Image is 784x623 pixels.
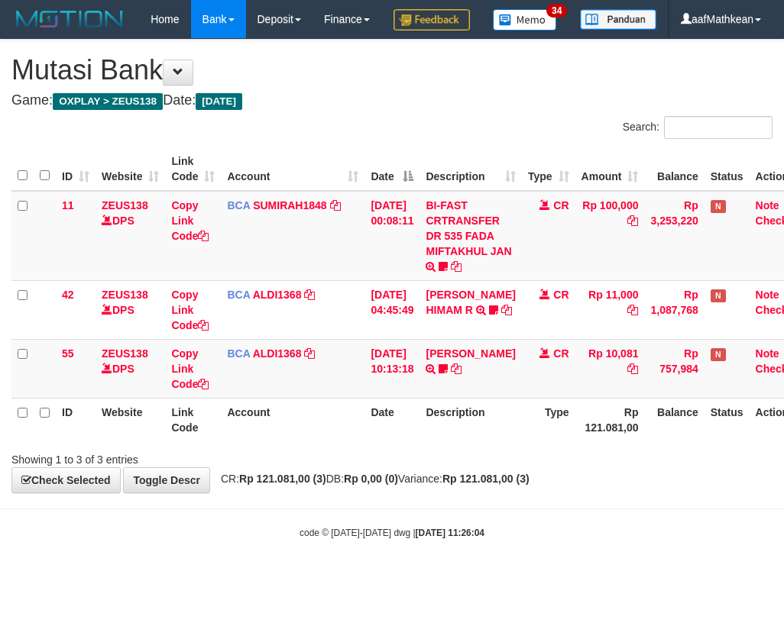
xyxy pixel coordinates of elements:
[644,147,704,191] th: Balance
[364,339,420,398] td: [DATE] 10:13:18
[664,116,773,139] input: Search:
[711,348,726,361] span: Has Note
[644,280,704,339] td: Rp 1,087,768
[394,9,470,31] img: Feedback.jpg
[344,473,398,485] strong: Rp 0,00 (0)
[426,347,515,360] a: [PERSON_NAME]
[575,147,645,191] th: Amount: activate to sort column ascending
[627,363,638,375] a: Copy Rp 10,081 to clipboard
[304,289,315,301] a: Copy ALDI1368 to clipboard
[644,339,704,398] td: Rp 757,984
[420,398,521,441] th: Description
[96,280,165,339] td: DPS
[575,339,645,398] td: Rp 10,081
[522,398,575,441] th: Type
[62,289,74,301] span: 42
[171,199,209,242] a: Copy Link Code
[575,280,645,339] td: Rp 11,000
[420,191,521,281] td: BI-FAST CRTRANSFER DR 535 FADA MIFTAKHUL JAN
[575,191,645,281] td: Rp 100,000
[442,473,530,485] strong: Rp 121.081,00 (3)
[330,199,341,211] a: Copy SUMIRAH1848 to clipboard
[756,347,779,360] a: Note
[623,116,773,139] label: Search:
[575,398,645,441] th: Rp 121.081,00
[96,191,165,281] td: DPS
[196,93,242,110] span: [DATE]
[253,199,326,211] a: SUMIRAH1848
[493,9,557,31] img: Button%20Memo.svg
[580,9,656,30] img: panduan.png
[227,289,250,301] span: BCA
[171,289,209,331] a: Copy Link Code
[420,147,521,191] th: Description: activate to sort column ascending
[253,289,302,301] a: ALDI1368
[627,304,638,316] a: Copy Rp 11,000 to clipboard
[553,289,569,301] span: CR
[705,398,750,441] th: Status
[553,347,569,360] span: CR
[364,280,420,339] td: [DATE] 04:45:49
[416,528,484,538] strong: [DATE] 11:26:04
[62,199,74,211] span: 11
[102,199,148,211] a: ZEUS138
[165,147,221,191] th: Link Code: activate to sort column ascending
[227,347,250,360] span: BCA
[300,528,484,538] small: code © [DATE]-[DATE] dwg |
[364,191,420,281] td: [DATE] 00:08:11
[756,199,779,211] a: Note
[253,347,302,360] a: ALDI1368
[364,398,420,441] th: Date
[11,55,773,86] h1: Mutasi Bank
[11,446,316,467] div: Showing 1 to 3 of 3 entries
[56,147,96,191] th: ID: activate to sort column ascending
[11,8,128,31] img: MOTION_logo.png
[711,289,726,302] span: Has Note
[221,398,364,441] th: Account
[171,347,209,390] a: Copy Link Code
[123,467,210,493] a: Toggle Descr
[522,147,575,191] th: Type: activate to sort column ascending
[553,199,569,211] span: CR
[102,347,148,360] a: ZEUS138
[546,4,567,18] span: 34
[239,473,326,485] strong: Rp 121.081,00 (3)
[756,289,779,301] a: Note
[96,398,165,441] th: Website
[364,147,420,191] th: Date: activate to sort column descending
[221,147,364,191] th: Account: activate to sort column ascending
[96,339,165,398] td: DPS
[501,304,512,316] a: Copy ALVA HIMAM R to clipboard
[304,347,315,360] a: Copy ALDI1368 to clipboard
[96,147,165,191] th: Website: activate to sort column ascending
[644,191,704,281] td: Rp 3,253,220
[11,93,773,108] h4: Game: Date:
[451,363,462,375] a: Copy FERLANDA EFRILIDIT to clipboard
[644,398,704,441] th: Balance
[426,289,515,316] a: [PERSON_NAME] HIMAM R
[711,200,726,213] span: Has Note
[227,199,250,211] span: BCA
[11,467,121,493] a: Check Selected
[213,473,530,485] span: CR: DB: Variance:
[102,289,148,301] a: ZEUS138
[56,398,96,441] th: ID
[165,398,221,441] th: Link Code
[53,93,163,110] span: OXPLAY > ZEUS138
[705,147,750,191] th: Status
[62,347,74,360] span: 55
[451,260,462,273] a: Copy BI-FAST CRTRANSFER DR 535 FADA MIFTAKHUL JAN to clipboard
[627,215,638,227] a: Copy Rp 100,000 to clipboard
